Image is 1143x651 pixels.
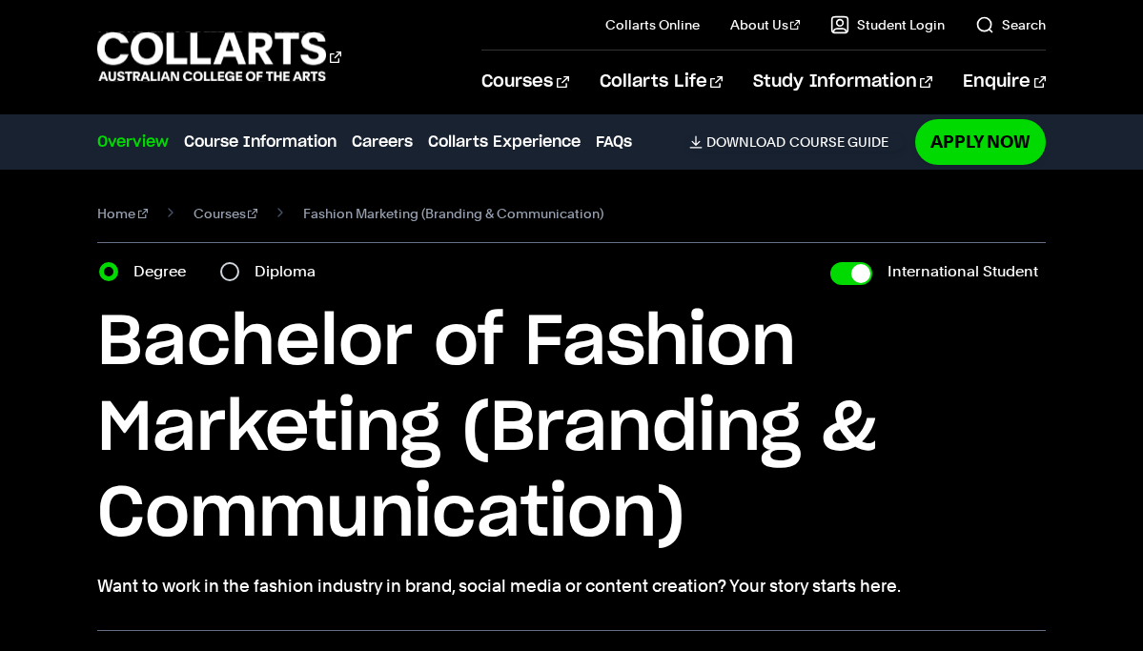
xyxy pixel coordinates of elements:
[428,131,581,153] a: Collarts Experience
[596,131,632,153] a: FAQs
[352,131,413,153] a: Careers
[915,119,1046,164] a: Apply Now
[963,51,1046,113] a: Enquire
[730,15,801,34] a: About Us
[830,15,945,34] a: Student Login
[753,51,932,113] a: Study Information
[303,200,603,227] span: Fashion Marketing (Branding & Communication)
[194,200,258,227] a: Courses
[97,131,169,153] a: Overview
[481,51,568,113] a: Courses
[97,30,341,84] div: Go to homepage
[689,133,904,151] a: DownloadCourse Guide
[600,51,723,113] a: Collarts Life
[605,15,700,34] a: Collarts Online
[133,258,197,285] label: Degree
[184,131,337,153] a: Course Information
[97,573,1046,600] p: Want to work in the fashion industry in brand, social media or content creation? Your story start...
[975,15,1046,34] a: Search
[255,258,327,285] label: Diploma
[97,200,148,227] a: Home
[706,133,786,151] span: Download
[888,258,1038,285] label: International Student
[97,300,1046,558] h1: Bachelor of Fashion Marketing (Branding & Communication)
